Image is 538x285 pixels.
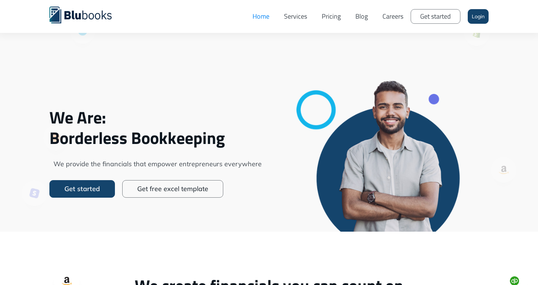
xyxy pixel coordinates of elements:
[49,107,265,128] span: We Are:
[49,5,123,23] a: home
[314,5,348,27] a: Pricing
[49,180,115,198] a: Get started
[468,9,489,24] a: Login
[49,159,265,169] span: We provide the financials that empower entrepreneurs everywhere
[49,128,265,148] span: Borderless Bookkeeping
[411,9,460,24] a: Get started
[277,5,314,27] a: Services
[245,5,277,27] a: Home
[122,180,223,198] a: Get free excel template
[375,5,411,27] a: Careers
[348,5,375,27] a: Blog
